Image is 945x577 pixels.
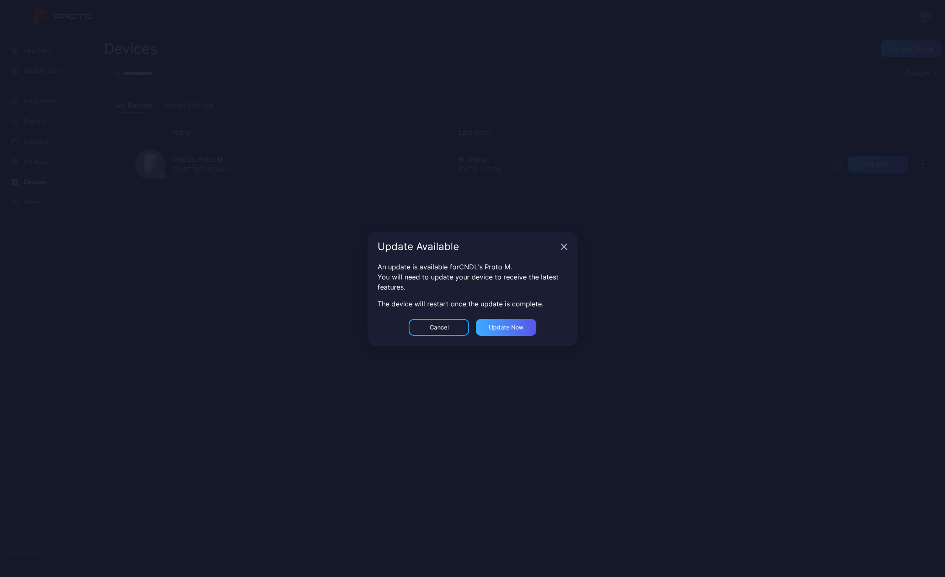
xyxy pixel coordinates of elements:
[378,299,567,309] div: The device will restart once the update is complete.
[489,324,524,331] div: Update now
[378,262,567,272] div: An update is available for CNDL's Proto M .
[409,319,469,336] button: Cancel
[378,242,557,252] div: Update Available
[476,319,536,336] button: Update now
[378,272,567,292] div: You will need to update your device to receive the latest features.
[430,324,449,331] div: Cancel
